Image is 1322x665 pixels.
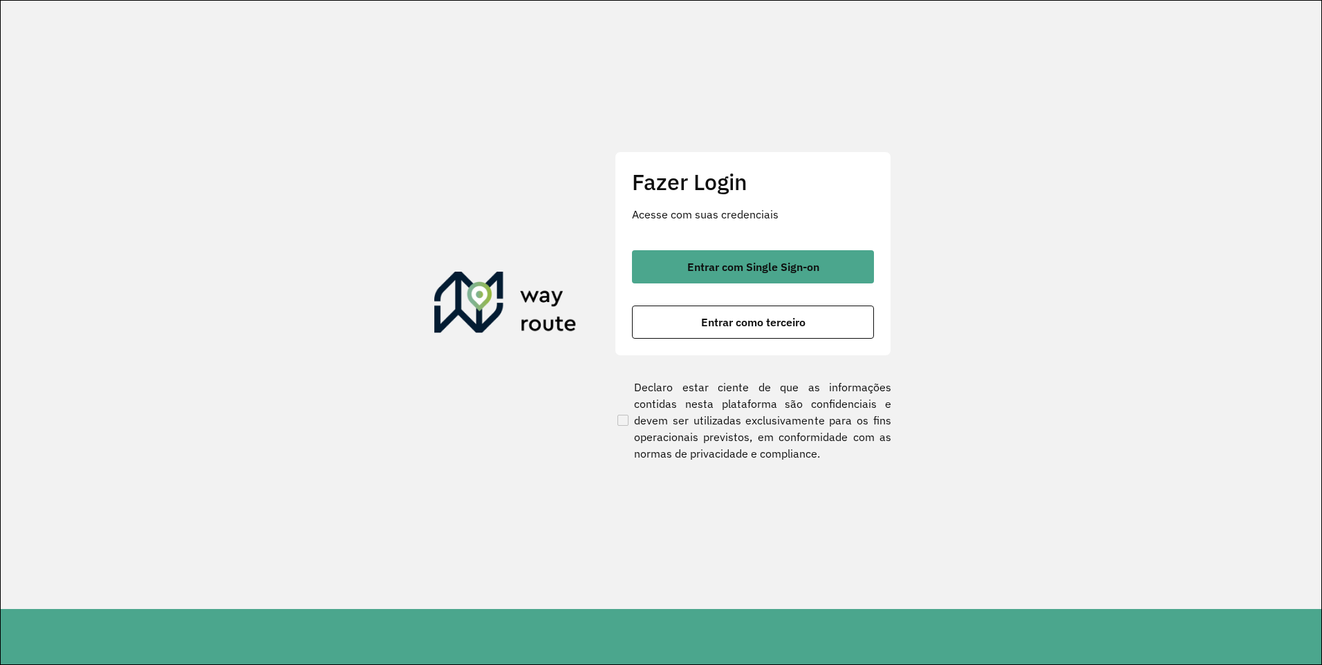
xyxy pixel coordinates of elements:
img: Roteirizador AmbevTech [434,272,577,338]
button: button [632,250,874,283]
button: button [632,306,874,339]
label: Declaro estar ciente de que as informações contidas nesta plataforma são confidenciais e devem se... [615,379,891,462]
p: Acesse com suas credenciais [632,206,874,223]
span: Entrar como terceiro [701,317,806,328]
span: Entrar com Single Sign-on [687,261,819,272]
h2: Fazer Login [632,169,874,195]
